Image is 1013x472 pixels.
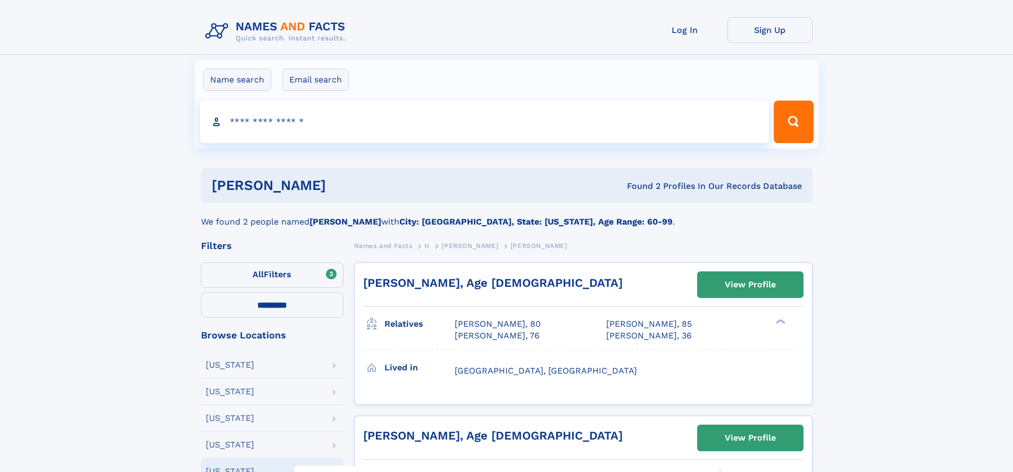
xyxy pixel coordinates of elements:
[476,180,802,192] div: Found 2 Profiles In Our Records Database
[642,17,727,43] a: Log In
[201,203,813,228] div: We found 2 people named with .
[201,17,354,46] img: Logo Names and Facts
[282,69,349,91] label: Email search
[725,426,776,450] div: View Profile
[424,239,430,252] a: H
[774,101,813,143] button: Search Button
[363,429,623,442] a: [PERSON_NAME], Age [DEMOGRAPHIC_DATA]
[206,414,254,423] div: [US_STATE]
[200,101,769,143] input: search input
[201,330,344,340] div: Browse Locations
[384,315,455,333] h3: Relatives
[399,217,673,227] b: City: [GEOGRAPHIC_DATA], State: [US_STATE], Age Range: 60-99
[455,366,637,376] span: [GEOGRAPHIC_DATA], [GEOGRAPHIC_DATA]
[510,242,567,250] span: [PERSON_NAME]
[424,242,430,250] span: H
[206,387,254,396] div: [US_STATE]
[354,239,413,252] a: Names and Facts
[441,239,498,252] a: [PERSON_NAME]
[212,179,476,192] h1: [PERSON_NAME]
[441,242,498,250] span: [PERSON_NAME]
[384,359,455,377] h3: Lived in
[201,241,344,251] div: Filters
[455,330,540,342] a: [PERSON_NAME], 76
[773,318,786,325] div: ❯
[606,330,692,342] a: [PERSON_NAME], 36
[363,276,623,289] a: [PERSON_NAME], Age [DEMOGRAPHIC_DATA]
[606,318,692,330] a: [PERSON_NAME], 85
[698,272,803,297] a: View Profile
[253,269,264,279] span: All
[455,318,541,330] a: [PERSON_NAME], 80
[203,69,271,91] label: Name search
[727,17,813,43] a: Sign Up
[698,425,803,451] a: View Profile
[725,272,776,297] div: View Profile
[309,217,381,227] b: [PERSON_NAME]
[206,441,254,449] div: [US_STATE]
[206,361,254,369] div: [US_STATE]
[201,262,344,288] label: Filters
